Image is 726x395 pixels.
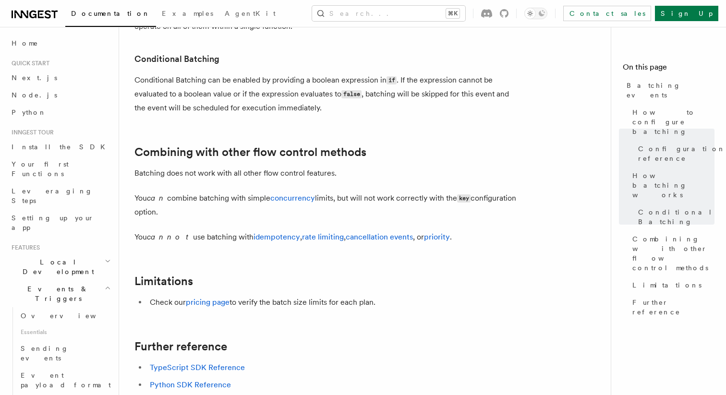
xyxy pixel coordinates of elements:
button: Events & Triggers [8,280,113,307]
li: Check our to verify the batch size limits for each plan. [147,296,519,309]
a: Sign Up [655,6,718,21]
span: Examples [162,10,213,17]
h4: On this page [623,61,714,77]
a: How batching works [629,167,714,203]
em: cannot [147,232,193,241]
a: Conditional Batching [634,203,714,230]
a: cancellation events [346,232,413,241]
a: priority [424,232,450,241]
span: Your first Functions [12,160,69,178]
a: Python [8,104,113,121]
a: Your first Functions [8,156,113,182]
p: You combine batching with simple limits, but will not work correctly with the configuration option. [134,192,519,219]
a: idempotency [254,232,300,241]
code: false [341,90,362,98]
a: Home [8,35,113,52]
span: Install the SDK [12,143,111,151]
span: Setting up your app [12,214,94,231]
a: Limitations [629,276,714,294]
kbd: ⌘K [446,9,460,18]
span: Limitations [632,280,702,290]
button: Local Development [8,253,113,280]
span: Home [12,38,38,48]
a: Further reference [629,294,714,321]
span: Configuration reference [638,144,726,163]
span: Leveraging Steps [12,187,93,204]
span: AgentKit [225,10,276,17]
span: Documentation [71,10,150,17]
code: if [387,76,397,84]
a: Conditional Batching [134,52,219,66]
a: Next.js [8,69,113,86]
span: Sending events [21,345,69,362]
span: Conditional Batching [638,207,714,227]
p: You use batching with , , , or . [134,230,519,244]
a: pricing page [186,298,230,307]
a: AgentKit [219,3,281,26]
span: Features [8,244,40,251]
button: Toggle dark mode [524,8,547,19]
a: Sending events [17,340,113,367]
span: Inngest tour [8,129,54,136]
a: Overview [17,307,113,324]
span: Node.js [12,91,57,99]
a: Python SDK Reference [150,380,231,389]
a: Contact sales [563,6,651,21]
span: Essentials [17,324,113,340]
a: Install the SDK [8,138,113,156]
a: concurrency [270,193,315,203]
a: Combining with other flow control methods [134,145,366,159]
button: Search...⌘K [312,6,465,21]
a: Configuration reference [634,140,714,167]
a: How to configure batching [629,104,714,140]
span: Batching events [627,81,714,100]
span: Next.js [12,74,57,82]
span: Events & Triggers [8,284,105,303]
span: Local Development [8,257,105,276]
a: Documentation [65,3,156,27]
a: TypeScript SDK Reference [150,363,245,372]
a: Event payload format [17,367,113,394]
a: Node.js [8,86,113,104]
p: Batching does not work with all other flow control features. [134,167,519,180]
span: How to configure batching [632,108,714,136]
span: Python [12,108,47,116]
span: Overview [21,312,120,320]
span: Combining with other flow control methods [632,234,714,273]
a: rate limiting [302,232,344,241]
a: Batching events [623,77,714,104]
span: How batching works [632,171,714,200]
span: Quick start [8,60,49,67]
em: can [147,193,167,203]
span: Event payload format [21,371,111,389]
a: Setting up your app [8,209,113,236]
code: key [457,194,471,203]
a: Further reference [134,340,227,353]
a: Combining with other flow control methods [629,230,714,276]
span: Further reference [632,298,714,317]
p: Conditional Batching can be enabled by providing a boolean expression in . If the expression cann... [134,73,519,115]
a: Limitations [134,275,193,288]
a: Examples [156,3,219,26]
a: Leveraging Steps [8,182,113,209]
